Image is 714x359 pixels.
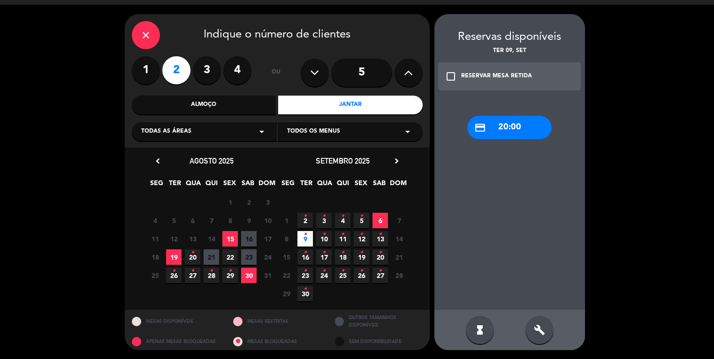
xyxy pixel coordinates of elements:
[241,194,257,210] span: 2
[210,263,213,278] i: •
[461,72,532,81] div: RESERVAR MESA RETIDA
[304,227,307,242] i: •
[297,249,313,265] span: 16
[191,245,194,260] i: •
[391,268,407,283] span: 28
[341,209,344,224] i: •
[372,249,388,265] span: 20
[185,249,200,265] span: 20
[204,249,219,265] span: 21
[316,268,332,283] span: 24
[260,231,275,247] span: 17
[166,268,182,283] span: 26
[279,213,294,228] span: 1
[297,213,313,228] span: 2
[322,245,326,260] i: •
[316,213,332,228] span: 3
[304,245,307,260] i: •
[256,126,267,137] i: arrow_drop_down
[260,213,275,228] span: 10
[222,194,238,210] span: 1
[304,282,307,297] i: •
[185,231,200,247] span: 13
[279,268,294,283] span: 22
[185,178,201,193] span: QUA
[287,127,340,136] span: Todos os menus
[222,249,238,265] span: 22
[240,178,256,193] span: SAB
[392,156,402,166] i: chevron_right
[360,209,363,224] i: •
[140,30,152,41] i: close
[304,263,307,278] i: •
[132,56,160,84] label: 1
[278,96,423,114] div: Jantar
[222,213,238,228] span: 8
[354,249,369,265] span: 19
[258,178,274,193] span: DOM
[328,333,430,351] div: SEM DISPONIBILIDADE
[360,263,363,278] i: •
[166,213,182,228] span: 5
[372,178,387,193] span: SAB
[372,213,388,228] span: 6
[354,268,369,283] span: 26
[226,333,328,351] div: MESAS BLOQUEADAS
[185,268,200,283] span: 27
[172,263,175,278] i: •
[166,231,182,247] span: 12
[341,245,344,260] i: •
[322,263,326,278] i: •
[191,263,194,278] i: •
[341,227,344,242] i: •
[166,249,182,265] span: 19
[297,231,313,247] span: 9
[280,178,296,193] span: SEG
[147,231,163,247] span: 11
[279,249,294,265] span: 15
[125,333,227,351] div: APENAS MESAS BLOQUEADAS
[297,286,313,301] span: 30
[335,231,350,247] span: 11
[132,21,423,49] div: Indique o número de clientes
[222,231,238,247] span: 15
[354,213,369,228] span: 5
[316,156,370,165] span: setembro 2025
[261,56,291,89] div: ou
[241,268,257,283] span: 30
[445,71,456,82] i: check_box_outline_blank
[222,268,238,283] span: 29
[467,116,552,139] div: 20:00
[149,178,164,193] span: SEG
[167,178,182,193] span: TER
[391,231,407,247] span: 14
[390,178,405,193] span: DOM
[402,126,413,137] i: arrow_drop_down
[298,178,314,193] span: TER
[190,156,234,165] span: agosto 2025
[241,249,257,265] span: 23
[322,209,326,224] i: •
[223,56,251,84] label: 4
[360,245,363,260] i: •
[322,227,326,242] i: •
[226,310,328,333] div: MESAS RESTRITAS
[434,46,585,56] div: Ter 09, set
[335,249,350,265] span: 18
[193,56,221,84] label: 3
[204,178,219,193] span: QUI
[153,156,163,166] i: chevron_left
[474,324,486,336] i: hourglass_full
[241,213,257,228] span: 9
[335,213,350,228] span: 4
[132,96,276,114] div: Almoço
[317,178,332,193] span: QUA
[372,231,388,247] span: 13
[147,213,163,228] span: 4
[241,231,257,247] span: 16
[147,249,163,265] span: 18
[434,28,585,46] div: Reservas disponíveis
[147,268,163,283] span: 25
[141,127,191,136] span: Todas as áreas
[379,263,382,278] i: •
